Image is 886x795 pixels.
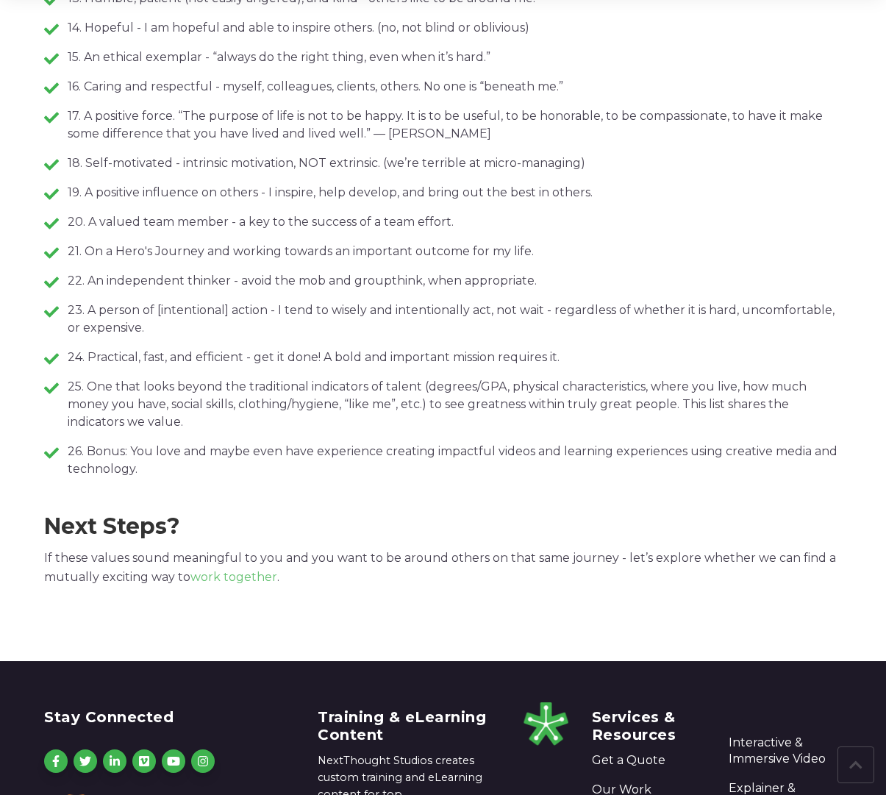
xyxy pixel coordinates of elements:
a: Get a Quote [592,752,705,769]
div: 25. One that looks beyond the traditional indicators of talent (degrees/GPA, physical characteris... [44,378,842,431]
div: 16. Caring and respectful - myself, colleagues, clients, others. No one is “beneath me.” [44,78,842,96]
img: footer-logo [524,702,568,746]
div: 23. A person of [intentional] action - I tend to wisely and intentionally act, not wait - regardl... [44,302,842,337]
div: 17. A positive force. “The purpose of life is not to be happy. It is to be useful, to be honorabl... [44,107,842,143]
h4: Services & Resources [592,708,705,744]
h3: Next Steps? [44,513,842,540]
a: Interactive & Immersive Video [729,735,842,768]
div: 14. Hopeful - I am hopeful and able to inspire others. (no, not blind or oblivious) [44,19,842,37]
div: 26. Bonus: You love and maybe even have experience creating impactful videos and learning experie... [44,443,842,478]
p: If these values sound meaningful to you and you want to be around others on that same journey - l... [44,549,842,587]
div: 22. An independent thinker - avoid the mob and groupthink, when appropriate. [44,272,842,290]
div: 20. A valued team member - a key to the success of a team effort. [44,213,842,231]
h4: Stay Connected [44,708,294,726]
div: 24. Practical, fast, and efficient - get it done! A bold and important mission requires it. [44,349,842,366]
h4: Training & eLearning Content [318,708,499,744]
div: 21. On a Hero's Journey and working towards an important outcome for my life. [44,243,842,260]
a: work together [190,570,277,584]
div: 18. Self-motivated - intrinsic motivation, NOT extrinsic. (we’re terrible at micro-managing) [44,154,842,172]
div: 19. A positive influence on others - I inspire, help develop, and bring out the best in others. [44,184,842,202]
div: 15. An ethical exemplar - “always do the right thing, even when it’s hard.” [44,49,842,66]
